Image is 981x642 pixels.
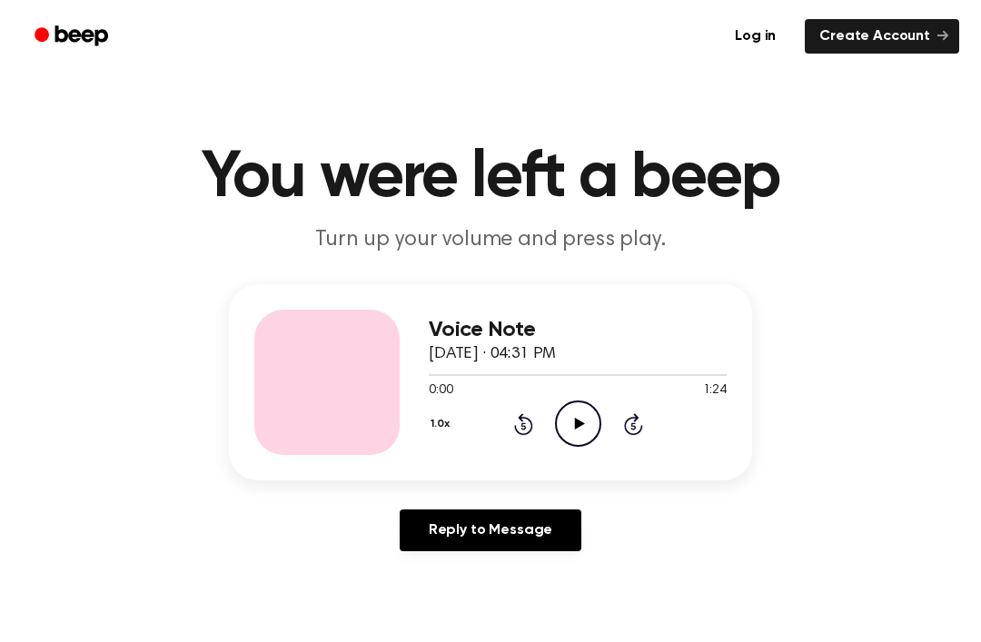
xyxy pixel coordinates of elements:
[22,19,124,54] a: Beep
[429,318,727,342] h3: Voice Note
[25,145,956,211] h1: You were left a beep
[142,225,839,255] p: Turn up your volume and press play.
[805,19,959,54] a: Create Account
[400,509,581,551] a: Reply to Message
[429,381,452,400] span: 0:00
[703,381,727,400] span: 1:24
[429,346,556,362] span: [DATE] · 04:31 PM
[429,409,456,440] button: 1.0x
[717,15,794,57] a: Log in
